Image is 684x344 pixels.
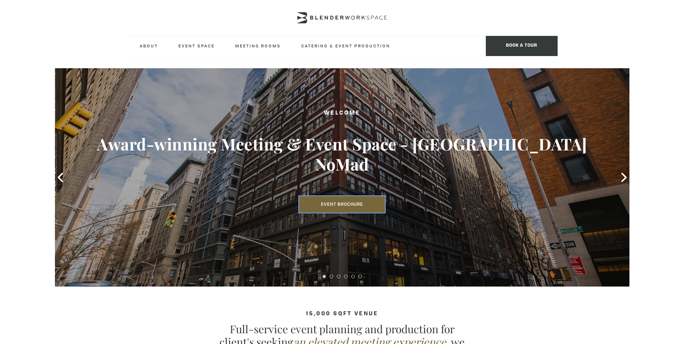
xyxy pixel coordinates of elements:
a: Catering & Event Production [296,36,396,56]
a: Event Space [173,36,220,56]
a: Event Brochure [299,196,385,213]
iframe: Chat Widget [648,310,684,344]
a: About [134,36,164,56]
a: Meeting Rooms [229,36,287,56]
h4: 15,000 sqft venue [127,311,558,317]
span: Book a tour [486,36,558,56]
h2: Welcome [84,109,601,118]
h3: Award-winning Meeting & Event Space - [GEOGRAPHIC_DATA] NoMad [84,134,601,174]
